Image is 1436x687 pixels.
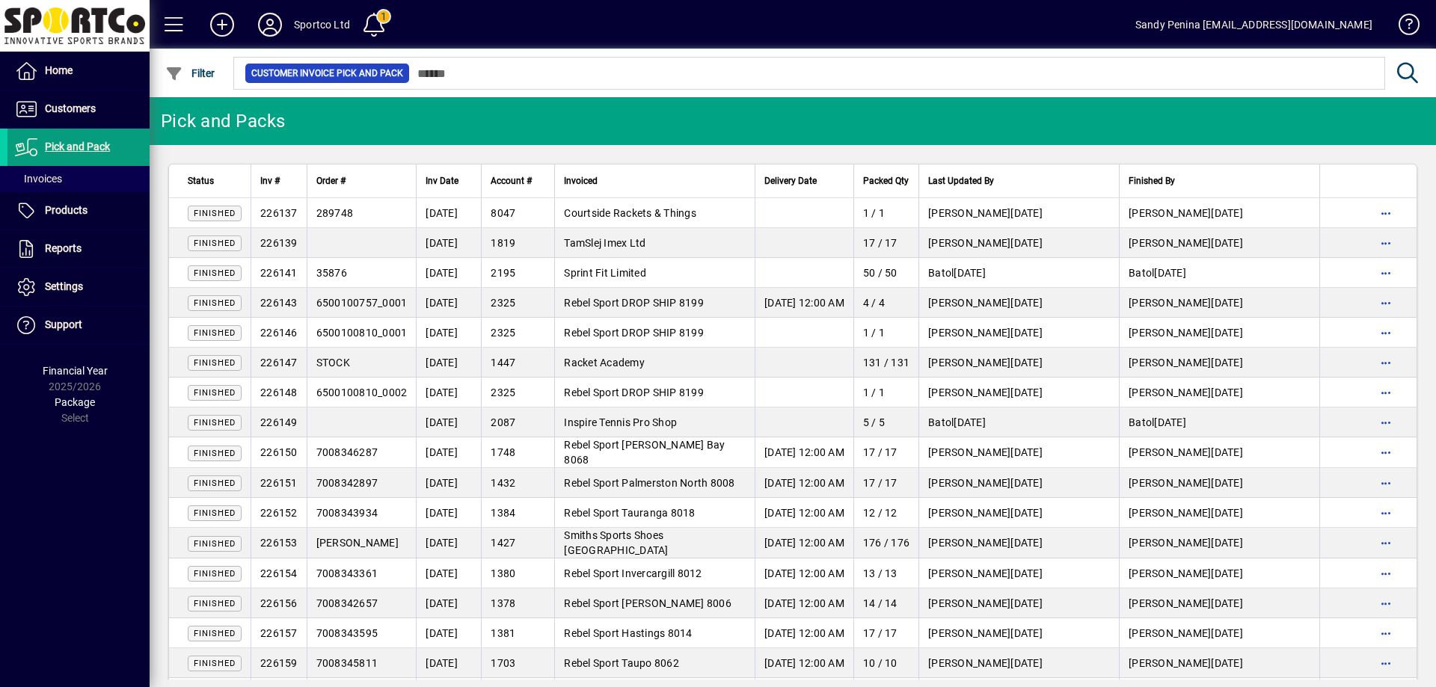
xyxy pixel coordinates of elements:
[564,237,645,249] span: TamSlej Imex Ltd
[918,198,1119,228] td: [DATE]
[416,618,481,648] td: [DATE]
[928,627,1010,639] span: [PERSON_NAME]
[45,102,96,114] span: Customers
[918,407,1119,437] td: [DATE]
[853,558,918,588] td: 13 / 13
[918,618,1119,648] td: [DATE]
[316,657,378,669] span: 7008345811
[260,567,298,579] span: 226154
[15,173,62,185] span: Invoices
[928,537,1010,549] span: [PERSON_NAME]
[194,449,236,458] span: Finished
[1387,3,1417,52] a: Knowledge Base
[853,228,918,258] td: 17 / 17
[416,198,481,228] td: [DATE]
[564,529,668,556] span: Smiths Sports Shoes [GEOGRAPHIC_DATA]
[426,173,472,189] div: Inv Date
[1129,567,1211,579] span: [PERSON_NAME]
[564,416,677,428] span: Inspire Tennis Pro Shop
[1374,321,1398,345] button: More options
[416,468,481,498] td: [DATE]
[564,297,704,309] span: Rebel Sport DROP SHIP 8199
[1119,288,1319,318] td: [DATE]
[260,207,298,219] span: 226137
[194,388,236,398] span: Finished
[1135,13,1372,37] div: Sandy Penina [EMAIL_ADDRESS][DOMAIN_NAME]
[7,230,150,268] a: Reports
[1129,327,1211,339] span: [PERSON_NAME]
[1374,471,1398,495] button: More options
[246,11,294,38] button: Profile
[7,166,150,191] a: Invoices
[755,648,853,678] td: [DATE] 12:00 AM
[491,446,515,458] span: 1748
[7,52,150,90] a: Home
[928,207,1010,219] span: [PERSON_NAME]
[416,378,481,407] td: [DATE]
[564,439,725,466] span: Rebel Sport [PERSON_NAME] Bay 8068
[55,396,95,408] span: Package
[7,192,150,229] a: Products
[853,437,918,468] td: 17 / 17
[928,507,1010,519] span: [PERSON_NAME]
[1374,201,1398,225] button: More options
[918,648,1119,678] td: [DATE]
[928,597,1010,609] span: [PERSON_NAME]
[853,588,918,618] td: 14 / 14
[1374,531,1398,555] button: More options
[416,437,481,468] td: [DATE]
[162,60,219,87] button: Filter
[194,418,236,428] span: Finished
[1129,627,1211,639] span: [PERSON_NAME]
[316,537,399,549] span: [PERSON_NAME]
[928,567,1010,579] span: [PERSON_NAME]
[853,498,918,528] td: 12 / 12
[416,558,481,588] td: [DATE]
[416,258,481,288] td: [DATE]
[491,357,515,369] span: 1447
[853,348,918,378] td: 131 / 131
[491,327,515,339] span: 2325
[564,657,679,669] span: Rebel Sport Taupo 8062
[1129,357,1211,369] span: [PERSON_NAME]
[316,173,408,189] div: Order #
[491,416,515,428] span: 2087
[564,327,704,339] span: Rebel Sport DROP SHIP 8199
[260,657,298,669] span: 226159
[1119,528,1319,558] td: [DATE]
[1119,498,1319,528] td: [DATE]
[491,173,532,189] span: Account #
[188,173,214,189] span: Status
[928,386,1010,398] span: [PERSON_NAME]
[194,629,236,638] span: Finished
[260,297,298,309] span: 226143
[928,446,1010,458] span: [PERSON_NAME]
[491,477,515,489] span: 1432
[1374,440,1398,464] button: More options
[853,318,918,348] td: 1 / 1
[918,468,1119,498] td: [DATE]
[853,198,918,228] td: 1 / 1
[1374,501,1398,525] button: More options
[416,588,481,618] td: [DATE]
[918,378,1119,407] td: [DATE]
[161,109,286,133] div: Pick and Packs
[764,173,817,189] span: Delivery Date
[928,173,994,189] span: Last Updated By
[416,407,481,437] td: [DATE]
[491,537,515,549] span: 1427
[1119,348,1319,378] td: [DATE]
[1119,648,1319,678] td: [DATE]
[316,173,346,189] span: Order #
[316,597,378,609] span: 7008342657
[316,357,350,369] span: STOCK
[316,627,378,639] span: 7008343595
[1129,297,1211,309] span: [PERSON_NAME]
[416,348,481,378] td: [DATE]
[260,386,298,398] span: 226148
[1119,407,1319,437] td: [DATE]
[194,298,236,308] span: Finished
[918,228,1119,258] td: [DATE]
[928,327,1010,339] span: [PERSON_NAME]
[1129,267,1154,279] span: Batol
